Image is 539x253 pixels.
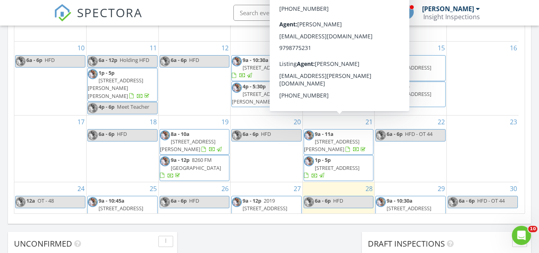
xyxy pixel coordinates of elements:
a: 9a - 10:45a [STREET_ADDRESS][PERSON_NAME] [87,196,158,222]
span: 4p - 6p [99,103,115,110]
span: 4p - 5:30p [243,83,266,90]
img: capture2.jpg [16,197,26,207]
a: Go to August 26, 2025 [220,182,230,195]
a: Go to August 11, 2025 [148,42,158,54]
span: Holding HFD [120,56,149,64]
img: capture2.jpg [304,130,314,140]
a: 4p - 5p [STREET_ADDRESS][PERSON_NAME][PERSON_NAME] [304,8,367,38]
a: 8a - 10a [STREET_ADDRESS][PERSON_NAME] [160,129,230,155]
td: Go to August 21, 2025 [302,115,375,182]
img: capture2.jpg [304,56,314,66]
div: [PERSON_NAME] [422,5,474,13]
span: HFD - OT 44 [477,197,505,204]
span: 9a - 12p [171,156,190,163]
span: HFD [189,56,199,64]
a: 9a - 12p 8260 FM [GEOGRAPHIC_DATA] [160,156,221,179]
span: [STREET_ADDRESS][PERSON_NAME] [376,205,431,219]
span: HFD-DD [333,56,352,64]
a: 1p - 2:30p [STREET_ADDRESS] [375,82,446,108]
img: capture2.jpg [448,197,458,207]
a: Go to August 30, 2025 [508,182,519,195]
a: Go to August 22, 2025 [436,116,446,128]
td: Go to August 18, 2025 [87,115,159,182]
span: Draft Inspections [368,238,445,249]
span: 1p - 2:30p [387,83,410,90]
a: Go to August 21, 2025 [364,116,374,128]
img: capture2.jpg [376,130,386,140]
a: 1p - 5p [STREET_ADDRESS][PERSON_NAME][PERSON_NAME] [87,68,158,102]
img: capture2.jpg [304,156,314,166]
span: HFD [45,56,55,64]
a: 8a - 10a [STREET_ADDRESS][PERSON_NAME] [160,130,223,153]
span: SPECTORA [77,4,142,21]
span: 10 [528,226,537,232]
a: Go to August 10, 2025 [76,42,86,54]
img: capture2.jpg [160,130,170,140]
span: 6a - 6p [171,56,187,64]
img: capture2.jpg [160,156,170,166]
span: Meet Teacher [117,103,149,110]
td: Go to August 10, 2025 [14,42,87,116]
td: Go to August 19, 2025 [158,115,231,182]
a: 1p - 5p [STREET_ADDRESS] [304,155,374,181]
img: capture2.jpg [232,197,242,207]
span: HFD [117,130,127,137]
span: OT - 48 [38,197,54,204]
span: 6a - 6p [171,197,187,204]
span: 9a - 10:45a [99,197,124,204]
span: [STREET_ADDRESS][PERSON_NAME][PERSON_NAME] [88,77,143,99]
a: 9a - 12p 2019 [STREET_ADDRESS] [232,197,287,219]
span: 1p - 5p [315,156,331,163]
a: 9a - 10:30a [STREET_ADDRESS] [231,55,302,81]
a: 1p - 2:30p [STREET_ADDRESS] [376,83,431,105]
a: Go to August 19, 2025 [220,116,230,128]
img: capture2.jpg [376,197,386,207]
span: Unconfirmed [14,238,72,249]
img: The Best Home Inspection Software - Spectora [54,4,71,22]
td: Go to August 15, 2025 [375,42,447,116]
a: 9a - 11a [STREET_ADDRESS][PERSON_NAME] [304,129,374,155]
img: capture2.jpg [88,130,98,140]
span: [STREET_ADDRESS][PERSON_NAME][PERSON_NAME] [304,16,359,38]
a: 9a - 10:30a [STREET_ADDRESS][PERSON_NAME] [376,197,431,219]
span: 8a - 10a [171,130,190,137]
span: 6a - 12p [99,56,117,64]
span: 9a - 10:30a [243,56,269,64]
a: 1p - 5p [STREET_ADDRESS] [304,156,359,179]
td: Go to August 23, 2025 [446,115,519,182]
span: HFD [261,130,271,137]
a: Go to August 27, 2025 [292,182,302,195]
img: capture2.jpg [88,69,98,79]
span: HFD - OT 44 [405,130,432,137]
td: Go to August 13, 2025 [231,42,303,116]
a: 1p - 5p [STREET_ADDRESS][PERSON_NAME][PERSON_NAME] [88,69,151,100]
td: Go to August 14, 2025 [302,42,375,116]
span: [STREET_ADDRESS][PERSON_NAME] [232,90,287,105]
div: Insight Inspections [423,13,480,21]
img: capture2.jpg [160,197,170,207]
span: 9a - 12p [387,56,405,64]
img: capture2.jpg [232,130,242,140]
span: 6a - 6p [459,197,475,204]
a: Go to August 12, 2025 [220,42,230,54]
a: Go to August 16, 2025 [508,42,519,54]
a: 9a - 10:45a [STREET_ADDRESS][PERSON_NAME] [88,197,151,219]
td: Go to August 17, 2025 [14,115,87,182]
span: [STREET_ADDRESS][PERSON_NAME] [160,138,215,153]
a: Go to August 14, 2025 [364,42,374,54]
a: Go to August 17, 2025 [76,116,86,128]
a: Go to August 18, 2025 [148,116,158,128]
iframe: Intercom live chat [512,226,531,245]
a: 9a - 11a [STREET_ADDRESS][PERSON_NAME] [304,130,367,153]
img: capture2.jpg [376,56,386,66]
img: capture2.jpg [88,56,98,66]
td: Go to August 22, 2025 [375,115,447,182]
span: 6a - 6p [315,56,331,64]
img: capture2.jpg [232,83,242,93]
a: 9a - 10:30a [STREET_ADDRESS] [232,56,287,79]
a: 9a - 12p 8260 FM [GEOGRAPHIC_DATA] [160,155,230,181]
img: capture2.jpg [88,197,98,207]
span: 1p - 5p [99,69,115,76]
span: 9a - 12p [243,197,261,204]
a: Go to August 23, 2025 [508,116,519,128]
